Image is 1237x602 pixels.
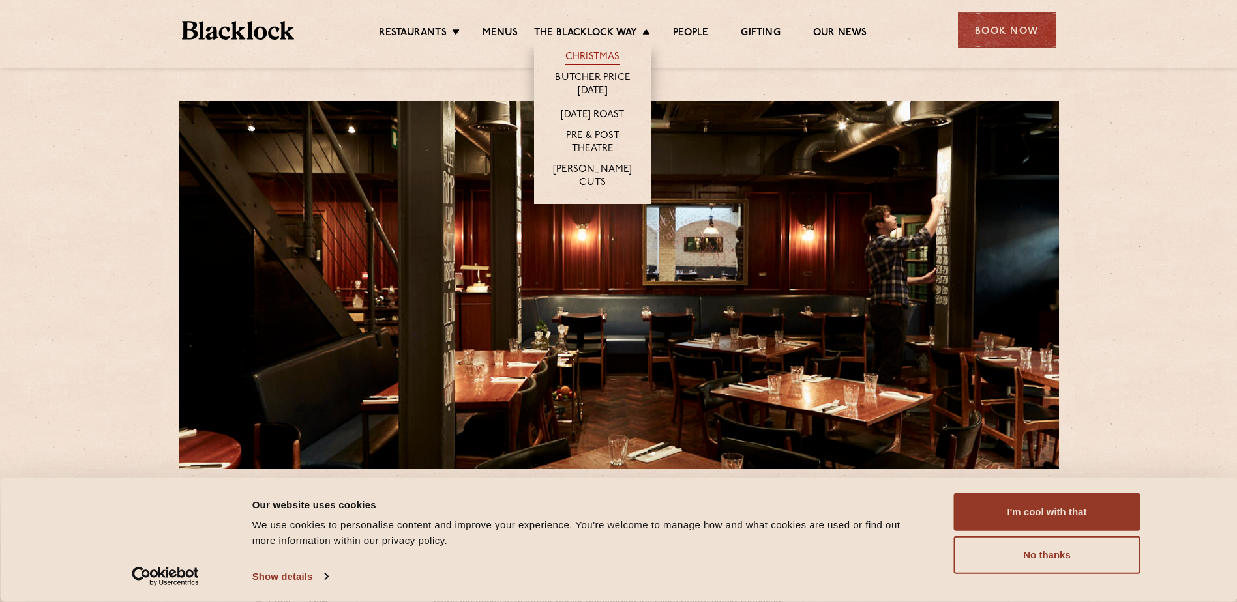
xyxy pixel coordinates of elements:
img: BL_Textured_Logo-footer-cropped.svg [182,21,295,40]
a: Show details [252,567,328,586]
div: Book Now [958,12,1056,48]
a: Menus [483,27,518,41]
a: [DATE] Roast [561,109,624,123]
button: I'm cool with that [954,493,1140,531]
a: [PERSON_NAME] Cuts [547,164,638,191]
a: Butcher Price [DATE] [547,72,638,99]
a: The Blacklock Way [534,27,637,41]
a: Usercentrics Cookiebot - opens in a new window [108,567,222,586]
a: Restaurants [379,27,447,41]
a: People [673,27,708,41]
div: Our website uses cookies [252,496,925,512]
a: Gifting [741,27,780,41]
div: We use cookies to personalise content and improve your experience. You're welcome to manage how a... [252,517,925,549]
a: Pre & Post Theatre [547,130,638,157]
a: Our News [813,27,867,41]
button: No thanks [954,536,1140,574]
a: Christmas [565,51,620,65]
